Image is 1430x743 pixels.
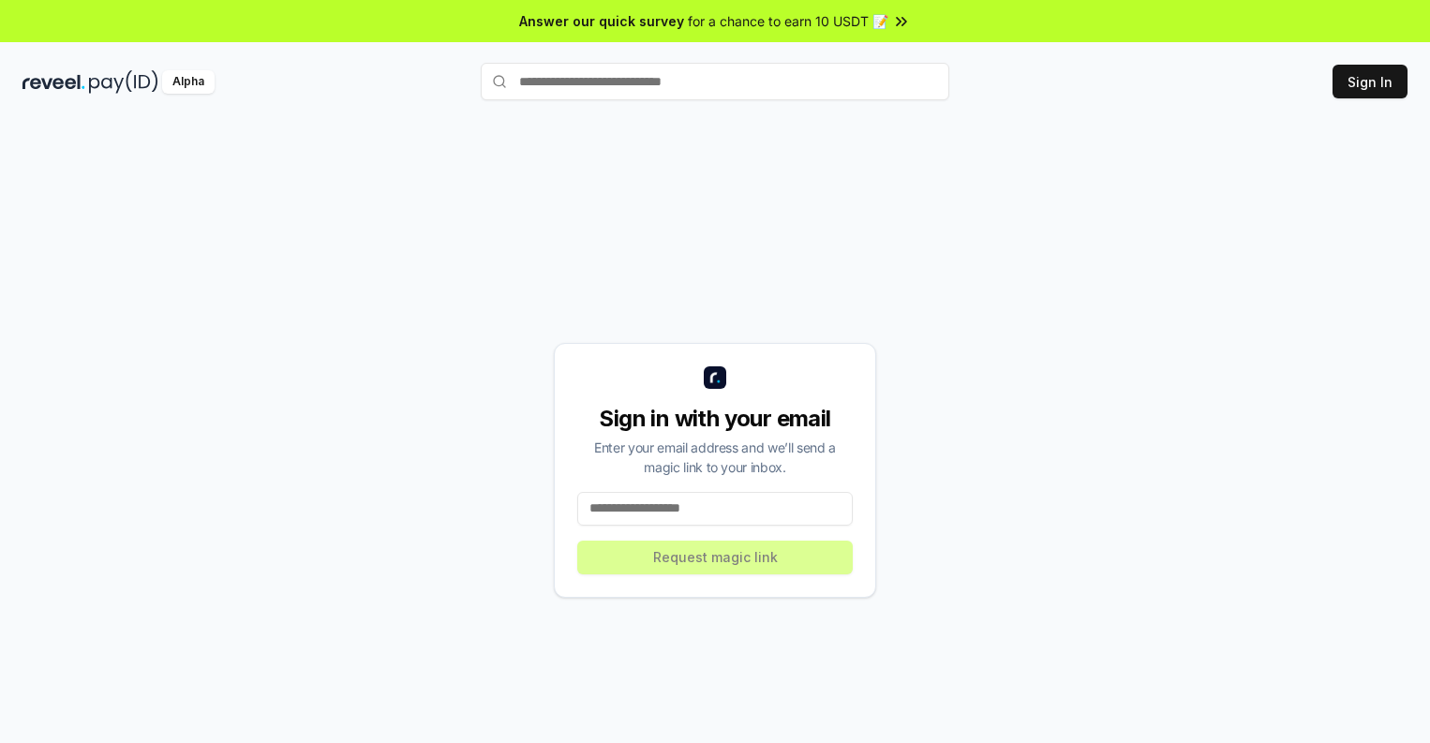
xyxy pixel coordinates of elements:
[577,404,853,434] div: Sign in with your email
[22,70,85,94] img: reveel_dark
[577,438,853,477] div: Enter your email address and we’ll send a magic link to your inbox.
[162,70,215,94] div: Alpha
[704,366,726,389] img: logo_small
[89,70,158,94] img: pay_id
[688,11,888,31] span: for a chance to earn 10 USDT 📝
[519,11,684,31] span: Answer our quick survey
[1333,65,1408,98] button: Sign In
